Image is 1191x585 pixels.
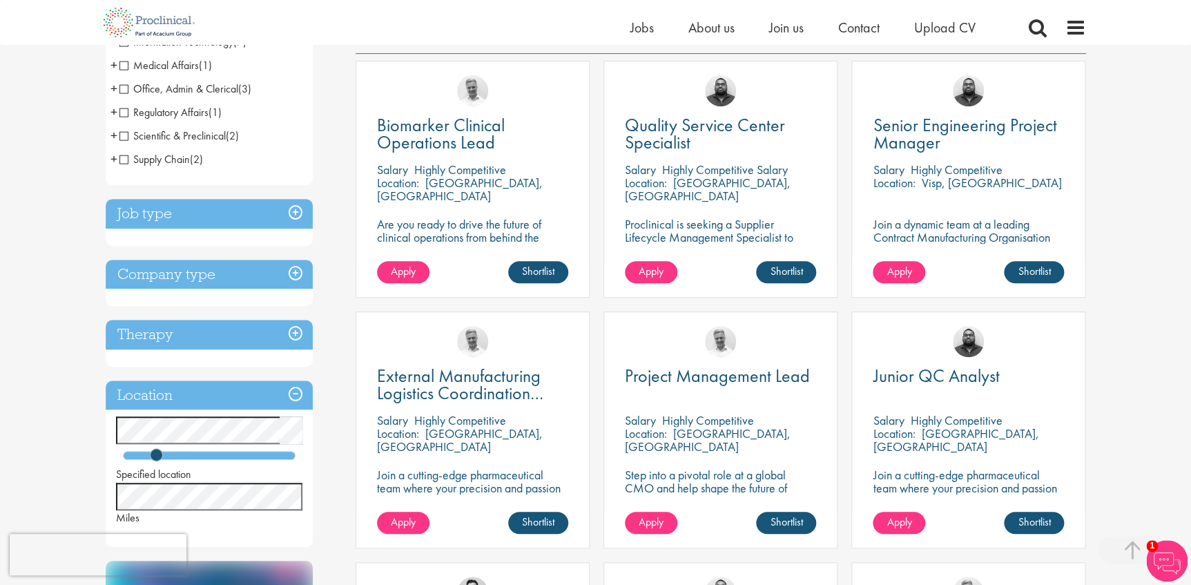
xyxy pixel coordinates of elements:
span: Office, Admin & Clerical [119,81,238,96]
span: (1) [209,105,222,119]
span: Salary [625,412,656,428]
p: [GEOGRAPHIC_DATA], [GEOGRAPHIC_DATA] [625,175,791,204]
p: Highly Competitive [662,412,754,428]
span: Salary [873,162,904,178]
span: Salary [873,412,904,428]
img: Ashley Bennett [953,75,984,106]
span: Apply [887,515,911,529]
img: Ashley Bennett [953,326,984,357]
p: Highly Competitive [910,162,1002,178]
p: Highly Competitive [414,412,506,428]
span: Salary [377,412,408,428]
span: Regulatory Affairs [119,105,209,119]
p: Join a cutting-edge pharmaceutical team where your precision and passion for supply chain will he... [377,468,568,521]
img: Joshua Bye [457,75,488,106]
p: Are you ready to drive the future of clinical operations from behind the scenes? Looking to be in... [377,218,568,283]
span: + [110,125,117,146]
a: Quality Service Center Specialist [625,117,816,151]
span: (3) [238,81,251,96]
a: Senior Engineering Project Manager [873,117,1064,151]
span: Apply [391,264,416,278]
a: Apply [625,261,677,283]
iframe: reCAPTCHA [10,534,186,575]
p: Highly Competitive Salary [662,162,788,178]
p: Proclinical is seeking a Supplier Lifecycle Management Specialist to support global vendor change... [625,218,816,283]
a: Contact [838,19,880,37]
a: External Manufacturing Logistics Coordination Support [377,367,568,402]
a: Shortlist [508,512,568,534]
a: Biomarker Clinical Operations Lead [377,117,568,151]
span: Office, Admin & Clerical [119,81,251,96]
a: Apply [873,261,925,283]
a: Apply [377,512,429,534]
span: + [110,55,117,75]
span: 1 [1146,540,1158,552]
h3: Job type [106,199,313,229]
img: Joshua Bye [705,326,736,357]
span: Location: [625,425,667,441]
span: Medical Affairs [119,58,199,73]
span: + [110,148,117,169]
span: + [110,78,117,99]
a: Apply [873,512,925,534]
p: Highly Competitive [414,162,506,178]
span: Location: [625,175,667,191]
span: Scientific & Preclinical [119,128,226,143]
span: Salary [377,162,408,178]
span: + [110,102,117,122]
span: Salary [625,162,656,178]
a: Jobs [630,19,654,37]
span: (1) [199,58,212,73]
p: [GEOGRAPHIC_DATA], [GEOGRAPHIC_DATA] [625,425,791,454]
span: Location: [873,425,915,441]
p: [GEOGRAPHIC_DATA], [GEOGRAPHIC_DATA] [873,425,1038,454]
a: Junior QC Analyst [873,367,1064,385]
span: Upload CV [914,19,976,37]
p: Step into a pivotal role at a global CMO and help shape the future of healthcare manufacturing. [625,468,816,508]
img: Ashley Bennett [705,75,736,106]
p: Join a cutting-edge pharmaceutical team where your precision and passion for quality will help sh... [873,468,1064,521]
span: Location: [377,175,419,191]
img: Chatbot [1146,540,1188,582]
span: Medical Affairs [119,58,212,73]
span: Regulatory Affairs [119,105,222,119]
span: Apply [887,264,911,278]
a: Shortlist [1004,261,1064,283]
span: External Manufacturing Logistics Coordination Support [377,364,543,422]
span: Specified location [116,467,191,481]
span: Apply [639,515,664,529]
span: Supply Chain [119,152,190,166]
img: Joshua Bye [457,326,488,357]
p: [GEOGRAPHIC_DATA], [GEOGRAPHIC_DATA] [377,175,543,204]
a: Join us [769,19,804,37]
p: Join a dynamic team at a leading Contract Manufacturing Organisation (CMO) and contribute to grou... [873,218,1064,283]
a: Shortlist [1004,512,1064,534]
span: Quality Service Center Specialist [625,113,785,154]
span: Senior Engineering Project Manager [873,113,1056,154]
h3: Therapy [106,320,313,349]
span: Miles [116,510,139,525]
a: Apply [625,512,677,534]
span: Supply Chain [119,152,203,166]
a: Apply [377,261,429,283]
h3: Company type [106,260,313,289]
h3: Location [106,381,313,410]
span: Location: [377,425,419,441]
a: Shortlist [756,512,816,534]
a: Shortlist [508,261,568,283]
span: (2) [226,128,239,143]
p: Highly Competitive [910,412,1002,428]
span: Apply [391,515,416,529]
a: About us [688,19,735,37]
p: Visp, [GEOGRAPHIC_DATA] [921,175,1061,191]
